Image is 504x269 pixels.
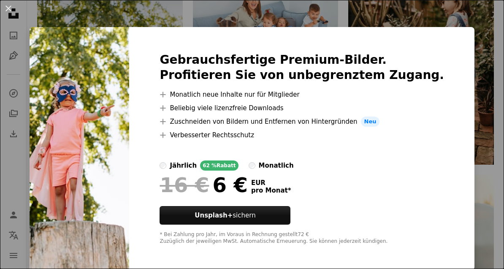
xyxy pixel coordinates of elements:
[160,103,444,113] li: Beliebig viele lizenzfreie Downloads
[160,231,444,245] div: * Bei Zahlung pro Jahr, im Voraus in Rechnung gestellt 72 € Zuzüglich der jeweiligen MwSt. Automa...
[200,160,238,171] div: 62 % Rabatt
[160,206,290,225] button: Unsplash+sichern
[160,130,444,140] li: Verbesserter Rechtsschutz
[259,160,294,171] div: monatlich
[160,52,444,83] h2: Gebrauchsfertige Premium-Bilder. Profitieren Sie von unbegrenztem Zugang.
[160,174,247,196] div: 6 €
[160,174,209,196] span: 16 €
[160,90,444,100] li: Monatlich neue Inhalte nur für Mitglieder
[251,187,291,194] span: pro Monat *
[249,162,255,169] input: monatlich
[160,162,166,169] input: jährlich62 %Rabatt
[160,117,444,127] li: Zuschneiden von Bildern und Entfernen von Hintergründen
[251,179,291,187] span: EUR
[361,117,380,127] span: Neu
[195,212,233,219] strong: Unsplash+
[170,160,197,171] div: jährlich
